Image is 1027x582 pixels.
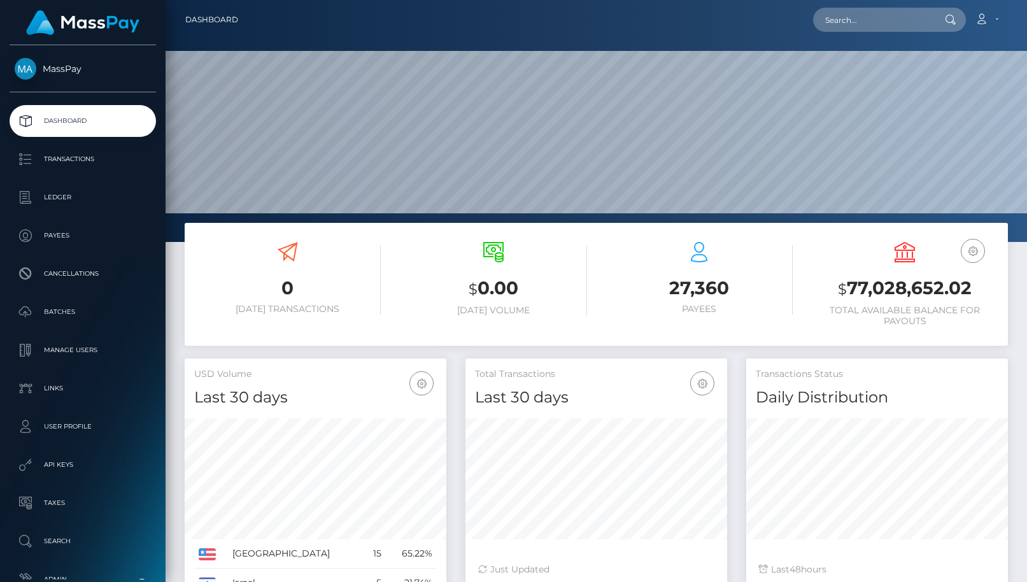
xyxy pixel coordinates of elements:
[194,304,381,315] h6: [DATE] Transactions
[185,6,238,33] a: Dashboard
[15,58,36,80] img: MassPay
[812,305,998,327] h6: Total Available Balance for Payouts
[15,111,151,131] p: Dashboard
[790,564,801,575] span: 48
[478,563,714,576] div: Just Updated
[228,539,364,569] td: [GEOGRAPHIC_DATA]
[15,226,151,245] p: Payees
[199,548,216,560] img: US.png
[364,539,386,569] td: 15
[10,105,156,137] a: Dashboard
[194,368,437,381] h5: USD Volume
[15,341,151,360] p: Manage Users
[759,563,995,576] div: Last hours
[10,143,156,175] a: Transactions
[10,449,156,481] a: API Keys
[606,276,793,301] h3: 27,360
[812,276,998,302] h3: 77,028,652.02
[26,10,139,35] img: MassPay Logo
[15,188,151,207] p: Ledger
[15,379,151,398] p: Links
[756,387,998,409] h4: Daily Distribution
[15,150,151,169] p: Transactions
[10,487,156,519] a: Taxes
[606,304,793,315] h6: Payees
[10,525,156,557] a: Search
[475,387,718,409] h4: Last 30 days
[10,258,156,290] a: Cancellations
[400,305,586,316] h6: [DATE] Volume
[475,368,718,381] h5: Total Transactions
[400,276,586,302] h3: 0.00
[838,280,847,298] small: $
[15,264,151,283] p: Cancellations
[813,8,933,32] input: Search...
[469,280,478,298] small: $
[10,373,156,404] a: Links
[10,296,156,328] a: Batches
[15,302,151,322] p: Batches
[15,455,151,474] p: API Keys
[194,387,437,409] h4: Last 30 days
[10,181,156,213] a: Ledger
[10,334,156,366] a: Manage Users
[10,411,156,443] a: User Profile
[15,417,151,436] p: User Profile
[15,532,151,551] p: Search
[15,493,151,513] p: Taxes
[10,63,156,75] span: MassPay
[10,220,156,252] a: Payees
[756,368,998,381] h5: Transactions Status
[194,276,381,301] h3: 0
[386,539,437,569] td: 65.22%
